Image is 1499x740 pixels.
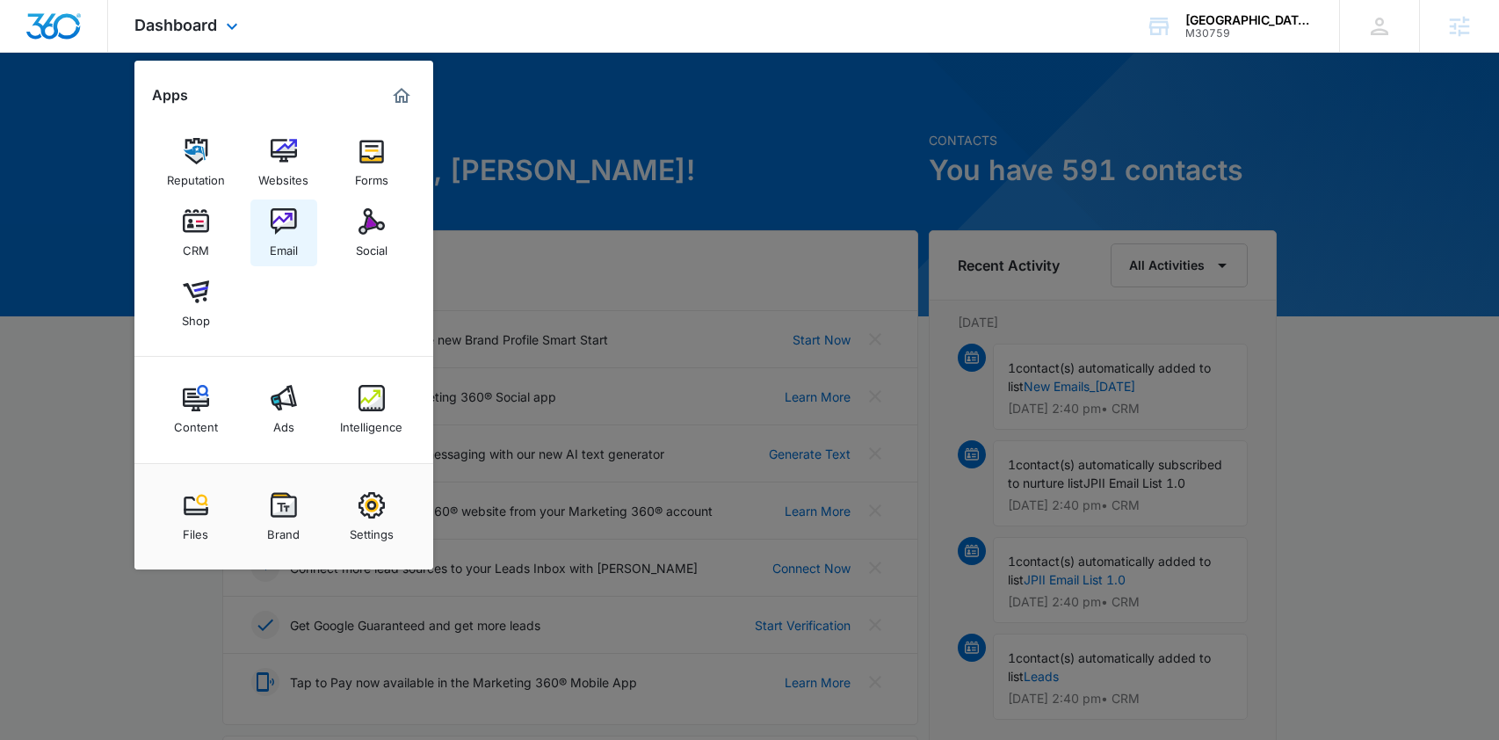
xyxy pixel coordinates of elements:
a: Settings [338,483,405,550]
a: Files [163,483,229,550]
a: Reputation [163,129,229,196]
div: account id [1185,27,1314,40]
a: Email [250,200,317,266]
a: Social [338,200,405,266]
div: Shop [182,305,210,328]
a: Shop [163,270,229,337]
div: Websites [258,164,308,187]
div: Brand [267,519,300,541]
h2: Apps [152,87,188,104]
span: Dashboard [134,16,217,34]
a: Websites [250,129,317,196]
a: Intelligence [338,376,405,443]
a: Marketing 360® Dashboard [387,82,416,110]
a: Ads [250,376,317,443]
div: CRM [183,235,209,258]
a: Forms [338,129,405,196]
a: Content [163,376,229,443]
div: Social [356,235,387,258]
div: Content [174,411,218,434]
div: Email [270,235,298,258]
a: CRM [163,200,229,266]
a: Brand [250,483,317,550]
div: account name [1185,13,1314,27]
div: Settings [350,519,394,541]
div: Forms [355,164,388,187]
div: Ads [273,411,294,434]
div: Files [183,519,208,541]
div: Reputation [167,164,225,187]
div: Intelligence [340,411,402,434]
